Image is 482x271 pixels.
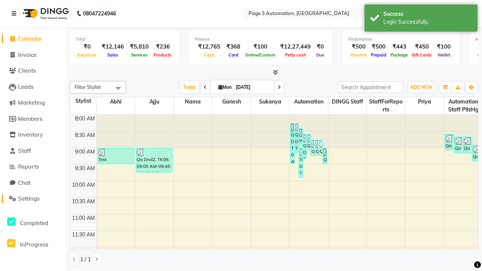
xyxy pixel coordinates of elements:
[348,43,369,51] div: ₹500
[20,241,48,248] span: InProgress
[212,97,251,107] span: Ganesh
[180,81,199,93] span: Today
[70,231,96,239] div: 11:30 AM
[73,131,96,139] div: 8:30 AM
[338,81,404,93] input: Search Appointment
[223,43,243,51] div: ₹368
[135,97,174,107] span: Ajju
[406,97,444,107] span: Priya
[383,18,472,26] div: Login Successfully.
[73,164,96,172] div: 9:30 AM
[367,97,405,114] span: StaffForReports
[328,97,367,107] span: DINGG Staff
[76,43,99,51] div: ₹0
[408,82,434,93] button: ADD NEW
[127,43,152,51] div: ₹5,810
[311,140,314,155] div: Qa Dnd2, TK23, 08:45 AM-09:15 AM, Hair Cut By Expert-Men
[389,52,410,58] span: Package
[18,35,42,42] span: Calendar
[73,148,96,156] div: 9:00 AM
[233,82,271,93] input: 2025-09-01
[323,148,326,164] div: Qa Dnd2, TK29, 09:00 AM-09:30 AM, Hair cut Below 12 years (Boy)
[303,134,306,158] div: Qa Dnd2, TK26, 08:35 AM-09:20 AM, Hair Cut-Men
[2,131,64,139] a: Inventory
[70,97,96,105] div: Stylist
[2,163,64,171] a: Reports
[20,219,48,227] span: Completed
[2,115,64,123] a: Members
[410,43,434,51] div: ₹450
[18,99,45,106] span: Marketing
[319,140,323,155] div: Qa Dnd2, TK25, 08:45 AM-09:15 AM, Hair Cut By Expert-Men
[348,52,369,58] span: Voucher
[83,3,116,24] b: 08047224946
[383,10,472,18] div: Success
[434,43,454,51] div: ₹100
[369,43,389,51] div: ₹500
[410,52,434,58] span: Gift Cards
[251,97,290,107] span: Sukanya
[455,137,463,152] div: Qa Dnd2, TK20, 08:40 AM-09:10 AM, Hair Cut By Expert-Men
[19,3,71,24] img: logo
[315,140,319,155] div: Qa Dnd2, TK24, 08:45 AM-09:15 AM, Hair Cut By Expert-Men
[307,134,310,150] div: Qa Dnd2, TK18, 08:35 AM-09:05 AM, Hair cut Below 12 years (Boy)
[195,36,327,43] div: Finance
[295,123,298,152] div: Qa Dnd2, TK22, 08:15 AM-09:10 AM, Special Hair Wash- Men
[18,147,31,154] span: Staff
[18,115,42,122] span: Members
[73,115,96,123] div: 8:00 AM
[290,97,328,107] span: Automation
[445,134,453,150] div: Qa Dnd2, TK19, 08:35 AM-09:05 AM, Hair Cut By Expert-Men
[80,256,91,263] span: 1 / 1
[2,179,64,187] a: Chat
[314,43,327,51] div: ₹0
[227,52,240,58] span: Card
[436,52,452,58] span: Wallet
[70,181,96,189] div: 10:00 AM
[99,43,127,51] div: ₹12,146
[464,137,472,152] div: Qa Dnd2, TK21, 08:40 AM-09:10 AM, Hair cut Below 12 years (Boy)
[70,214,96,222] div: 11:00 AM
[243,43,277,51] div: ₹100
[2,51,64,59] a: Invoice
[217,84,233,90] span: Mon
[97,97,135,107] span: Abhi
[2,195,64,203] a: Settings
[473,145,481,161] div: Qa Dnd2, TK28, 08:55 AM-09:25 AM, Hair cut Below 12 years (Boy)
[174,97,212,107] span: Nama
[299,129,302,144] div: undefined, TK16, 08:25 AM-08:55 AM, Hair cut Below 12 years (Boy)
[243,52,277,58] span: Online/Custom
[2,67,64,75] a: Clients
[18,67,36,74] span: Clients
[76,36,174,43] div: Total
[70,198,96,206] div: 10:30 AM
[195,43,223,51] div: ₹12,765
[277,43,314,51] div: ₹12,27,449
[2,147,64,155] a: Staff
[369,52,388,58] span: Prepaid
[389,43,410,51] div: ₹443
[105,52,120,58] span: Sales
[129,52,149,58] span: Services
[76,52,99,58] span: Expenses
[2,99,64,107] a: Marketing
[152,43,174,51] div: ₹236
[299,148,302,177] div: Test DoNotDelete, TK31, 09:00 AM-09:55 AM, Special Hair Wash- Men
[98,148,134,164] div: Test DoNotDelete, TK11, 09:00 AM-09:30 AM, Hair Cut By Expert-Men
[283,52,308,58] span: Petty cash
[136,148,172,172] div: Qa Dnd2, TK09, 09:00 AM-09:45 AM, Hair Cut-Men
[75,84,101,90] span: Filter Stylist
[18,51,37,58] span: Invoice
[348,36,454,43] div: Redemption
[18,131,43,138] span: Inventory
[18,179,31,186] span: Chat
[2,35,64,43] a: Calendar
[71,247,96,255] div: 12:00 PM
[202,52,217,58] span: Cash
[18,83,34,90] span: Leads
[152,52,174,58] span: Products
[410,84,432,90] span: ADD NEW
[18,163,39,170] span: Reports
[291,123,294,164] div: Qa Dnd2, TK17, 08:15 AM-09:30 AM, Hair Cut By Expert-Men,Hair Cut-Men
[314,52,326,58] span: Due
